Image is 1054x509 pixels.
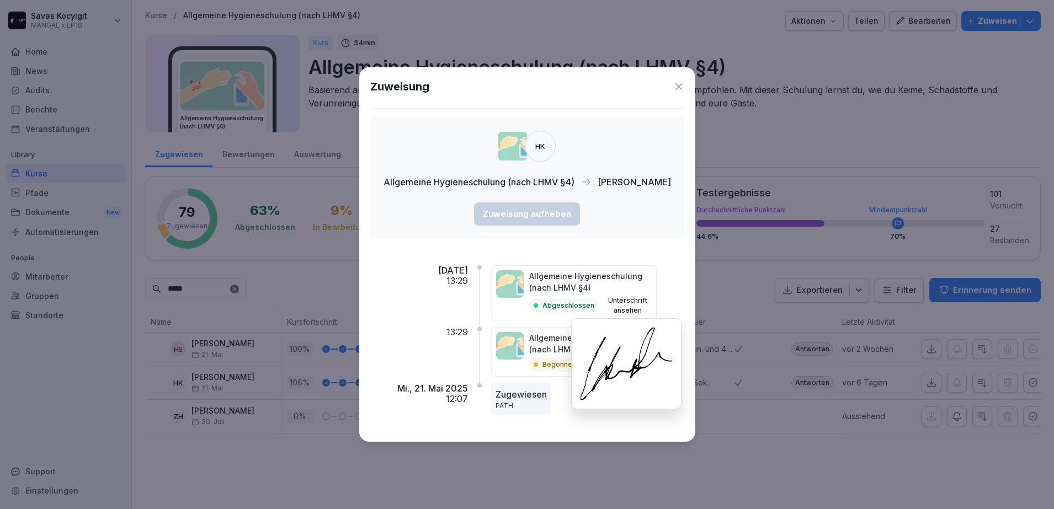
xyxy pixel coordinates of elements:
[525,131,556,162] div: HK
[496,388,547,401] p: Zugewiesen
[483,208,571,220] div: Zuweisung aufheben
[598,175,671,189] p: [PERSON_NAME]
[438,265,468,276] p: [DATE]
[496,401,547,411] p: PATH
[446,394,468,404] p: 12:07
[529,270,652,293] p: Allgemeine Hygieneschulung (nach LHMV §4)
[370,78,429,95] h1: Zuweisung
[542,301,594,310] p: Abgeschlossen
[474,202,580,226] button: Zuweisung aufheben
[446,276,468,286] p: 13:29
[496,332,524,360] img: gxsnf7ygjsfsmxd96jxi4ufn.png
[446,327,468,337] p: 13:29
[397,383,468,394] p: Mi., 21. Mai 2025
[384,175,574,189] p: Allgemeine Hygieneschulung (nach LHMV §4)
[603,296,652,315] button: Unterschrift ansehen
[529,332,652,355] p: Allgemeine Hygieneschulung (nach LHMV §4)
[542,360,576,369] p: Begonnen
[496,270,524,298] img: gxsnf7ygjsfsmxd96jxi4ufn.png
[498,132,527,160] img: gxsnf7ygjsfsmxd96jxi4ufn.png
